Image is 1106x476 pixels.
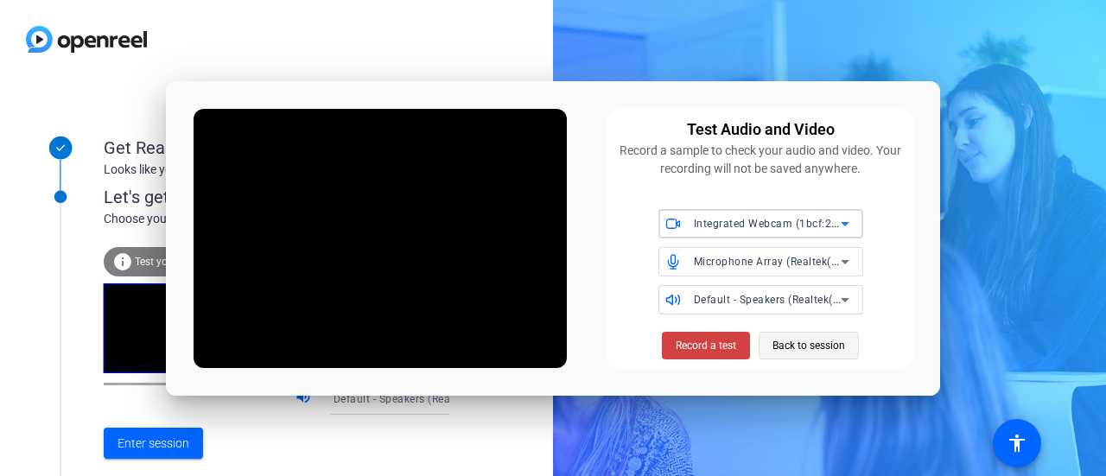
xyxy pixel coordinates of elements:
[676,338,736,353] span: Record a test
[104,184,485,210] div: Let's get connected.
[1007,433,1027,454] mat-icon: accessibility
[118,435,189,453] span: Enter session
[694,292,880,306] span: Default - Speakers (Realtek(R) Audio)
[694,254,879,268] span: Microphone Array (Realtek(R) Audio)
[759,332,859,359] button: Back to session
[617,142,904,178] div: Record a sample to check your audio and video. Your recording will not be saved anywhere.
[772,329,845,362] span: Back to session
[104,135,449,161] div: Get Ready!
[104,161,449,179] div: Looks like you've been invited to join
[112,251,133,272] mat-icon: info
[104,210,485,228] div: Choose your settings
[295,388,315,409] mat-icon: volume_up
[334,391,520,405] span: Default - Speakers (Realtek(R) Audio)
[135,256,255,268] span: Test your audio and video
[694,216,855,230] span: Integrated Webcam (1bcf:2bb6)
[662,332,750,359] button: Record a test
[687,117,835,142] div: Test Audio and Video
